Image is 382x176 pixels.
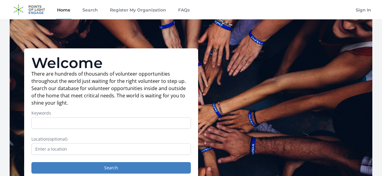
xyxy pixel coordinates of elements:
[48,136,67,142] span: (optional)
[31,110,191,116] label: Keywords
[31,143,191,155] input: Enter a location
[31,162,191,174] button: Search
[31,136,191,142] label: Location
[31,56,191,70] h1: Welcome
[31,70,191,106] p: There are hundreds of thousands of volunteer opportunities throughout the world just waiting for ...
